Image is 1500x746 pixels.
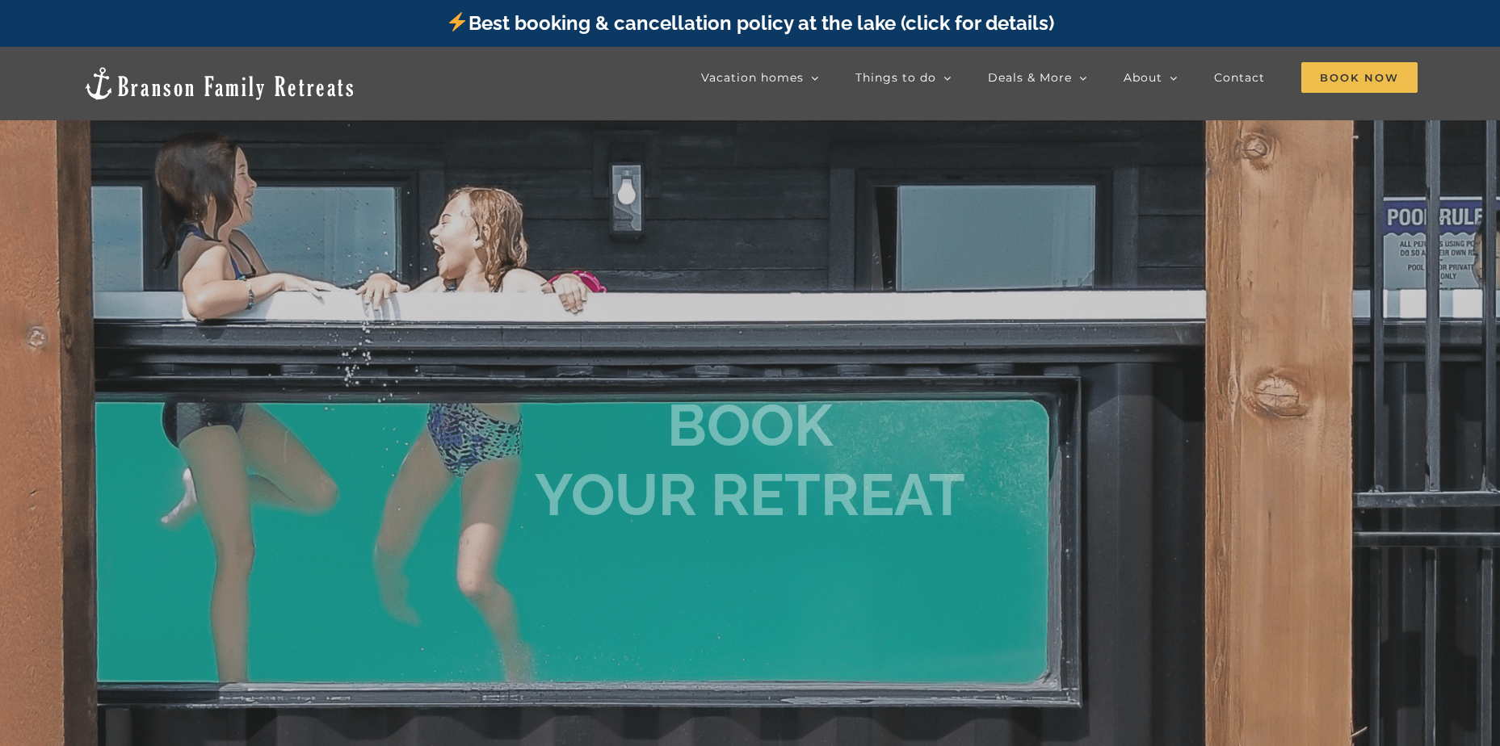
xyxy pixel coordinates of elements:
[855,72,936,83] span: Things to do
[988,72,1072,83] span: Deals & More
[1301,61,1418,94] a: Book Now
[1214,72,1265,83] span: Contact
[701,72,804,83] span: Vacation homes
[82,65,356,102] img: Branson Family Retreats Logo
[701,61,1418,94] nav: Main Menu
[701,61,819,94] a: Vacation homes
[1214,61,1265,94] a: Contact
[1124,72,1162,83] span: About
[988,61,1087,94] a: Deals & More
[535,390,965,528] b: BOOK YOUR RETREAT
[447,12,467,31] img: ⚡️
[855,61,952,94] a: Things to do
[446,11,1053,35] a: Best booking & cancellation policy at the lake (click for details)
[1124,61,1178,94] a: About
[1301,62,1418,93] span: Book Now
